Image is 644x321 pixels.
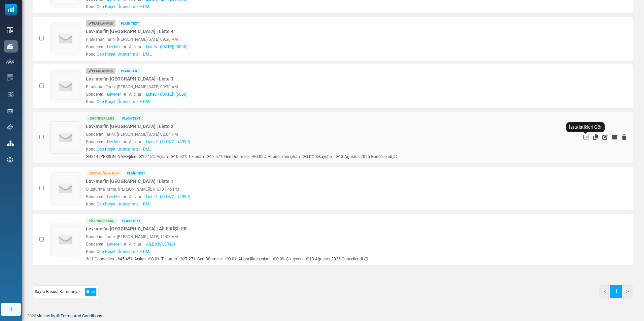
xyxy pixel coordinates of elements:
span: Lev-Mer [107,91,121,97]
div: Planlanmış [86,20,115,27]
div: Planlanmış [86,68,115,74]
div: Konu: [86,51,152,57]
p: 0.0% Şikayetler [303,154,333,160]
a: Lev-mer'in [GEOGRAPHIC_DATA] | Liste 4 [86,28,173,35]
div: Plain Text [124,170,148,176]
span: translation missing: tr.layouts.footer.terms_and_conditions [61,313,102,318]
a: Liste 2 -(8/13/2... (4999) [146,139,190,145]
div: Gönderilmiş [86,115,117,122]
span: Lev-Mer [107,139,121,145]
img: empty-draft-icon2.svg [51,224,80,256]
a: Lev-mer'in [GEOGRAPHIC_DATA] | Liste 1 [86,178,173,185]
a: Düzenle [602,134,608,140]
p: 0.02% Abonelikten çıkan [252,154,300,160]
a: Lev-mer'in [GEOGRAPHIC_DATA] | Liste 2 [86,123,173,130]
div: Oluşturma Tarihi: [PERSON_NAME][DATE] 01:45 PM [86,186,553,192]
p: 13 Ağustos 2025 Güncellendi [336,154,397,160]
a: Liste4 - ([DATE]) (5000) [146,44,188,50]
span: Çöp Poşeti Ürünlerimiz – DM... [97,99,152,104]
span: Çöp Poşeti Ürünlerimiz – DM... [97,52,152,57]
span: Çöp Poşeti Ürünlerimiz – DM... [97,147,152,152]
a: Mailsoftly © [36,313,60,318]
img: empty-draft-icon2.svg [51,23,80,55]
div: Planlanan Tarih: [PERSON_NAME][DATE] 09:30 AM [86,36,553,42]
div: Plain Text [118,20,142,27]
img: landing_pages.svg [7,108,13,114]
div: Gönderim Tarihi: [PERSON_NAME][DATE] 11:03 AM [86,234,553,240]
img: empty-draft-icon2.svg [51,70,80,102]
img: settings-icon.svg [7,157,13,163]
p: 0.0% Tıklanan [148,256,177,262]
a: 1 [610,285,622,298]
a: Liste 1 -(8/13/2... (4999) [146,194,190,200]
p: 0.0% Abonelikten çıkan [226,256,271,262]
div: Gönderen: Alıcılar:: [86,139,553,145]
span: Lev-Mer [107,44,121,50]
img: empty-draft-icon2.svg [51,122,80,153]
a: Terms And Conditions [61,313,102,318]
a: Kopyala [593,134,598,140]
p: 13 Ağustos 2025 Güncellendi [306,256,368,262]
footer: 2025 [22,309,644,321]
p: 10.92% Tıklanan [171,154,204,160]
p: 17.57% Geri Dönmeler [207,154,250,160]
span: Çöp Poşeti Ürünlerimiz – DM... [97,249,152,254]
img: mailsoftly_icon_blue_white.svg [5,4,17,15]
img: workflow.svg [7,91,14,98]
div: Konu: [86,4,152,10]
a: Arşivle [612,134,617,140]
p: 19.15% Açılan [139,154,168,160]
div: Konu: [86,146,152,152]
div: Plain Text [120,218,143,224]
div: Konu: [86,201,152,207]
div: Gönderim Tarihi: [PERSON_NAME][DATE] 02:04 PM [86,131,553,137]
p: 45.45% Açılan [117,256,146,262]
div: Konu: [86,99,152,105]
img: email-templates-icon.svg [7,74,13,81]
a: Lev-mer'in [GEOGRAPHIC_DATA] | Liste 3 [86,75,173,83]
div: Kuyruğa Alındı [86,170,122,176]
p: 11 Gönderilen [86,256,114,262]
div: Gönderen: Alıcılar:: [86,194,553,200]
a: Lev-mer'in [GEOGRAPHIC_DATA] | AİLE KİŞİLER [86,225,187,232]
img: contacts-icon.svg [6,59,14,64]
div: Planlanan Tarih: [PERSON_NAME][DATE] 09:30 AM [86,84,553,90]
span: Sayfa Başına Kampanya : [35,289,82,295]
a: Sil [622,134,626,140]
span: Çöp Poşeti Ürünlerimiz – DM... [97,202,152,206]
p: 4314 [PERSON_NAME]ilen [86,154,136,160]
span: Lev-Mer [107,241,121,247]
a: İstatistikleri Gör [583,134,589,140]
img: support-icon.svg [7,124,13,130]
div: Gönderen: Alıcılar:: [86,91,553,97]
div: Gönderen: Alıcılar:: [86,241,553,247]
a: Liste3 - ([DATE]) (5000) [146,91,188,97]
div: Plain Text [118,68,142,74]
div: Gönderilmiş [86,218,117,224]
img: empty-draft-icon2.svg [51,173,80,204]
nav: Page [599,285,633,303]
div: İstatistikleri Gör [566,122,605,132]
img: dashboard-icon.svg [7,27,13,33]
div: Konu: [86,249,152,255]
div: Plain Text [120,115,143,122]
div: Gönderen: Alıcılar:: [86,44,553,50]
p: 27.27% Geri Dönmeler [180,256,223,262]
p: 0.0% Şikayetler [273,256,304,262]
img: campaigns-icon-active.png [7,43,13,49]
a: AİLE KİŞİLER (3) [146,241,175,247]
span: Çöp Poşeti Ürünlerimiz – DM... [97,4,152,9]
span: Lev-Mer [107,194,121,200]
